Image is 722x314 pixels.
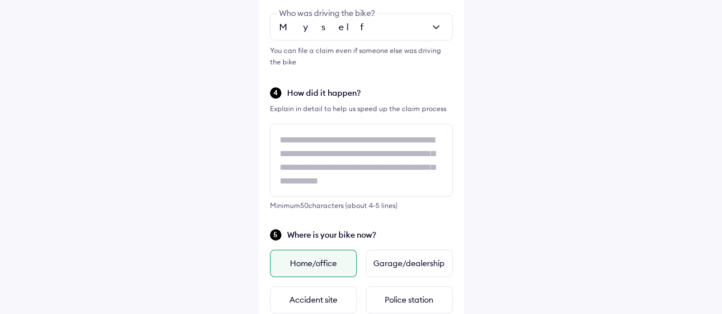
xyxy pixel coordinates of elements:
div: You can file a claim even if someone else was driving the bike [270,45,453,68]
div: Accident site [270,286,357,313]
span: How did it happen? [287,87,453,99]
div: Home/office [270,250,357,277]
div: Garage/dealership [366,250,453,277]
span: Myself [279,21,373,32]
div: Police station [366,286,453,313]
span: Where is your bike now? [287,229,453,240]
div: Minimum 50 characters (about 4-5 lines) [270,201,453,210]
div: Explain in detail to help us speed up the claim process [270,103,453,115]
